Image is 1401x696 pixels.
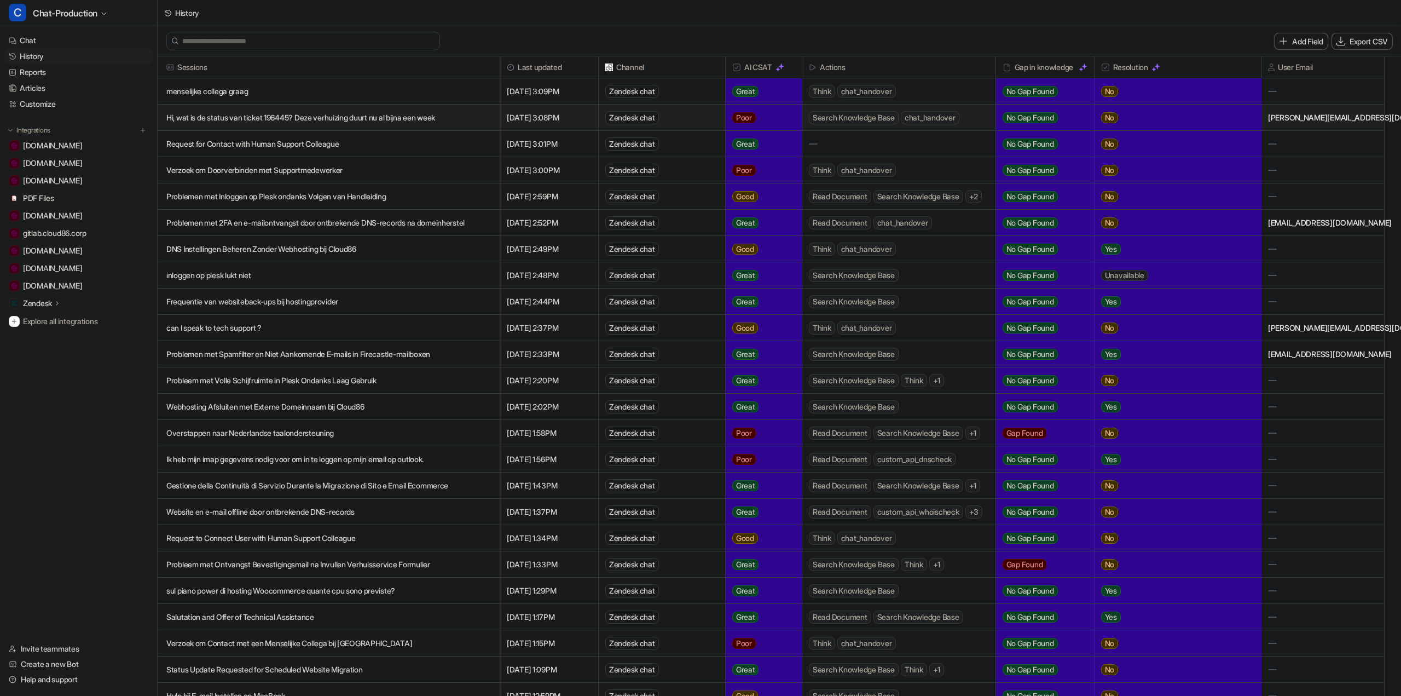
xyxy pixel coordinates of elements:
[11,300,18,307] img: Zendesk
[605,558,659,571] div: Zendesk chat
[1101,664,1119,675] span: No
[1101,217,1119,228] span: No
[732,480,759,491] span: Great
[23,280,82,291] span: [DOMAIN_NAME]
[837,321,896,335] span: chat_handover
[1101,454,1121,465] span: Yes
[1095,657,1248,683] button: No
[1099,56,1257,78] span: Resolution
[505,630,594,657] span: [DATE] 1:15PM
[996,578,1086,604] button: No Gap Found
[4,672,153,687] a: Help and support
[1003,533,1058,544] span: No Gap Found
[1095,236,1248,262] button: Yes
[996,551,1086,578] button: Gap Found
[1261,341,1384,367] div: [EMAIL_ADDRESS][DOMAIN_NAME]
[4,261,153,276] a: www.hostinger.com[DOMAIN_NAME]
[873,190,963,203] span: Search Knowledge Base
[1003,480,1058,491] span: No Gap Found
[996,289,1086,315] button: No Gap Found
[166,473,491,499] p: Gestione della Continuità di Servizio Durante la Migrazione di Sito e Email Ecommerce
[1095,578,1248,604] button: Yes
[732,323,758,333] span: Good
[4,208,153,223] a: support.wix.com[DOMAIN_NAME]
[809,479,871,492] span: Read Document
[11,248,18,254] img: www.yourhosting.nl
[605,137,659,151] div: Zendesk chat
[166,131,491,157] p: Request for Contact with Human Support Colleague
[732,86,759,97] span: Great
[166,262,491,289] p: inloggen op plesk lukt niet
[505,78,594,105] span: [DATE] 3:09PM
[505,183,594,210] span: [DATE] 2:59PM
[726,210,795,236] button: Great
[726,289,795,315] button: Great
[809,321,835,335] span: Think
[1101,296,1121,307] span: Yes
[505,341,594,367] span: [DATE] 2:33PM
[605,111,659,124] div: Zendesk chat
[605,85,659,98] div: Zendesk chat
[505,525,594,551] span: [DATE] 1:34PM
[726,236,795,262] button: Good
[996,367,1086,394] button: No Gap Found
[1003,217,1058,228] span: No Gap Found
[809,453,871,466] span: Read Document
[505,551,594,578] span: [DATE] 1:33PM
[166,420,491,446] p: Overstappen naar Nederlandse taalondersteuning
[1278,56,1313,78] h2: User Email
[837,243,896,256] span: chat_handover
[1095,604,1248,630] button: Yes
[732,428,756,439] span: Poor
[1095,473,1248,499] button: No
[1332,33,1392,49] button: Export CSV
[11,265,18,272] img: www.hostinger.com
[965,427,981,440] span: + 1
[726,578,795,604] button: Great
[23,228,86,239] span: gitlab.cloud86.corp
[726,473,795,499] button: Great
[837,85,896,98] span: chat_handover
[11,283,18,289] img: www.strato.nl
[166,499,491,525] p: Website en e-mail offline door ontbrekende DNS-records
[166,367,491,394] p: Probleem met Volle Schijfruimte in Plesk Ondanks Laag Gebruik
[1003,86,1058,97] span: No Gap Found
[1101,428,1119,439] span: No
[965,190,982,203] span: + 2
[505,262,594,289] span: [DATE] 2:48PM
[1003,270,1058,281] span: No Gap Found
[726,394,795,420] button: Great
[726,525,795,551] button: Good
[605,321,659,335] div: Zendesk chat
[996,183,1086,210] button: No Gap Found
[505,157,594,183] span: [DATE] 3:00PM
[605,216,659,229] div: Zendesk chat
[1095,78,1248,105] button: No
[605,427,659,440] div: Zendesk chat
[809,164,835,177] span: Think
[996,394,1086,420] button: No Gap Found
[4,191,153,206] a: PDF FilesPDF Files
[726,657,795,683] button: Great
[605,348,659,361] div: Zendesk chat
[809,85,835,98] span: Think
[505,657,594,683] span: [DATE] 1:09PM
[901,374,927,387] span: Think
[605,243,659,256] div: Zendesk chat
[505,578,594,604] span: [DATE] 1:29PM
[732,585,759,596] span: Great
[726,262,795,289] button: Great
[4,49,153,64] a: History
[726,183,795,210] button: Good
[11,195,18,202] img: PDF Files
[1101,86,1119,97] span: No
[166,551,491,578] p: Probleem met Ontvangst Bevestigingsmail na Invullen Verhuisservice Formulier
[1101,585,1121,596] span: Yes
[809,532,835,545] span: Think
[873,216,932,229] span: chat_handover
[809,190,871,203] span: Read Document
[4,156,153,171] a: docs.litespeedtech.com[DOMAIN_NAME]
[11,160,18,166] img: docs.litespeedtech.com
[23,263,82,274] span: [DOMAIN_NAME]
[732,165,756,176] span: Poor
